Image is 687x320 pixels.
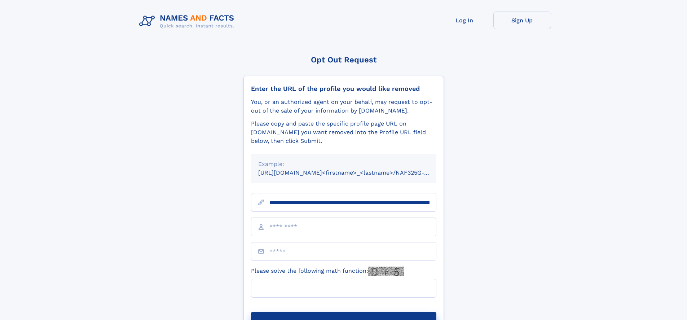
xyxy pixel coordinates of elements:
[251,85,436,93] div: Enter the URL of the profile you would like removed
[436,12,493,29] a: Log In
[258,169,450,176] small: [URL][DOMAIN_NAME]<firstname>_<lastname>/NAF325G-xxxxxxxx
[243,55,444,64] div: Opt Out Request
[251,98,436,115] div: You, or an authorized agent on your behalf, may request to opt-out of the sale of your informatio...
[136,12,240,31] img: Logo Names and Facts
[251,267,404,276] label: Please solve the following math function:
[493,12,551,29] a: Sign Up
[258,160,429,168] div: Example:
[251,119,436,145] div: Please copy and paste the specific profile page URL on [DOMAIN_NAME] you want removed into the Pr...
